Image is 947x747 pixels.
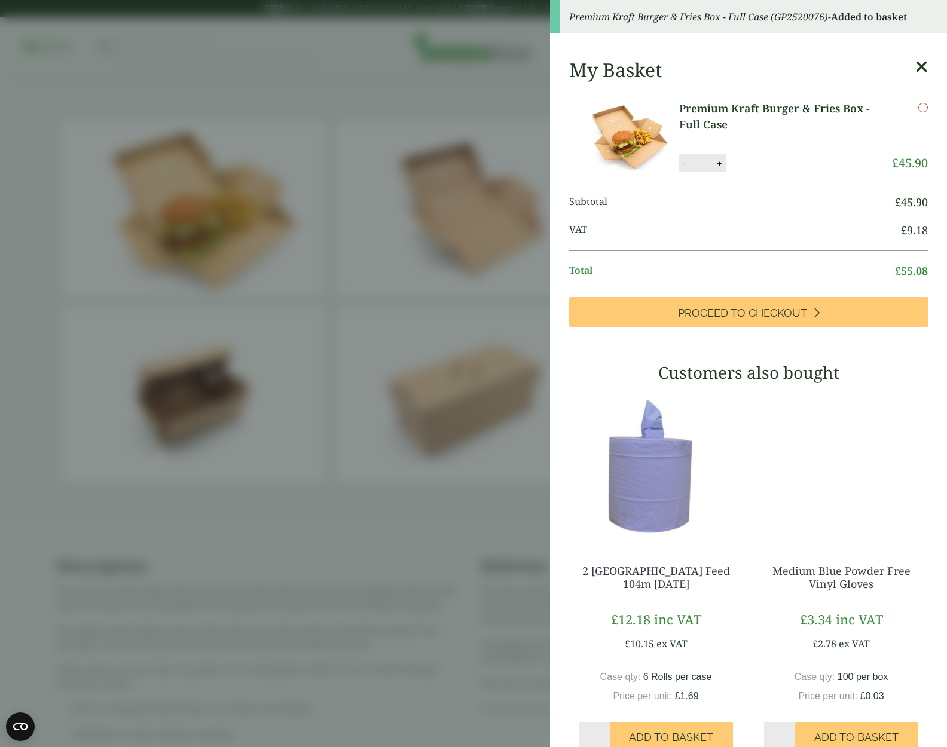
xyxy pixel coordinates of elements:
bdi: 45.90 [895,195,928,209]
a: Remove this item [918,100,928,115]
span: ex VAT [839,637,870,650]
span: £ [625,637,630,650]
a: Premium Kraft Burger & Fries Box - Full Case [679,100,892,133]
span: Add to Basket [629,731,713,744]
bdi: 45.90 [892,155,928,171]
a: Proceed to Checkout [569,297,928,327]
button: - [680,158,689,169]
span: £ [800,610,807,628]
bdi: 1.69 [675,691,699,701]
span: £ [895,264,901,278]
span: VAT [569,222,901,238]
span: £ [812,637,818,650]
span: £ [860,691,866,701]
span: 100 per box [838,672,888,682]
span: Proceed to Checkout [678,307,807,320]
span: Total [569,263,895,279]
h3: Customers also bought [569,363,928,383]
h2: My Basket [569,59,662,81]
span: inc VAT [836,610,883,628]
span: Case qty: [600,672,641,682]
bdi: 0.03 [860,691,884,701]
bdi: 12.18 [611,610,650,628]
span: £ [895,195,901,209]
span: Price per unit: [613,691,672,701]
a: Medium Blue Powder Free Vinyl Gloves [772,564,911,591]
span: Price per unit: [798,691,857,701]
bdi: 2.78 [812,637,836,650]
span: £ [611,610,618,628]
span: Subtotal [569,194,895,210]
a: 2 [GEOGRAPHIC_DATA] Feed 104m [DATE] [582,564,730,591]
strong: Added to basket [831,10,907,23]
bdi: 9.18 [901,223,928,237]
bdi: 55.08 [895,264,928,278]
em: Premium Kraft Burger & Fries Box - Full Case (GP2520076) [569,10,828,23]
span: Case qty: [795,672,835,682]
span: £ [901,223,907,237]
button: Open CMP widget [6,712,35,741]
span: ex VAT [656,637,688,650]
bdi: 10.15 [625,637,654,650]
bdi: 3.34 [800,610,832,628]
span: £ [892,155,899,171]
span: 6 Rolls per case [643,672,712,682]
span: inc VAT [654,610,701,628]
img: 3630017-2-Ply-Blue-Centre-Feed-104m [569,391,743,541]
span: Add to Basket [814,731,899,744]
span: £ [675,691,680,701]
button: + [713,158,725,169]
